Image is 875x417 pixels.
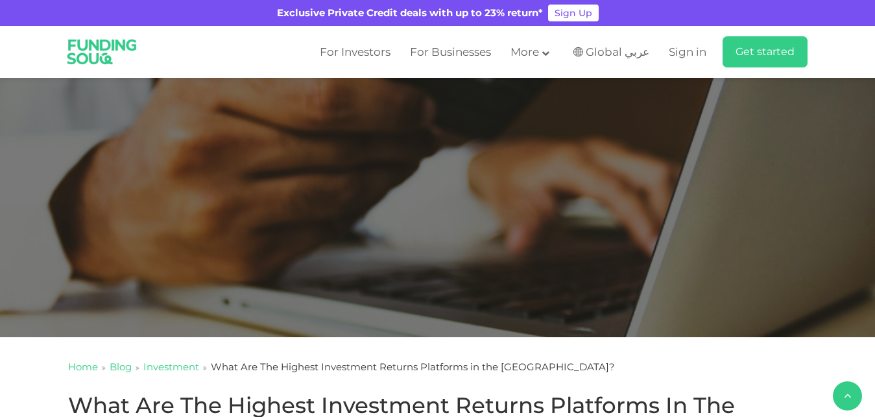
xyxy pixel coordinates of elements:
div: Exclusive Private Credit deals with up to 23% return* [277,6,543,21]
span: Global عربي [586,45,649,60]
span: Get started [736,45,795,58]
a: Sign in [665,42,706,63]
a: For Investors [317,42,394,63]
span: Sign in [669,45,706,58]
a: For Businesses [407,42,494,63]
a: Blog [110,361,132,373]
img: SA Flag [573,47,583,56]
a: Investment [143,361,199,373]
a: Sign Up [548,5,599,21]
img: Logo [58,29,146,75]
span: More [510,45,539,58]
button: back [833,381,862,411]
div: What Are The Highest Investment Returns Platforms in the [GEOGRAPHIC_DATA]? [211,360,615,375]
a: Home [68,361,98,373]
